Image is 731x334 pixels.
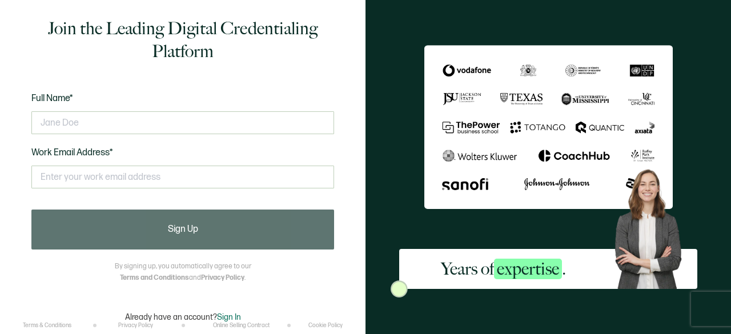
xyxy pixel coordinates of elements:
a: Terms and Conditions [120,273,189,282]
span: expertise [494,259,562,279]
h1: Join the Leading Digital Credentialing Platform [31,17,334,63]
span: Work Email Address* [31,147,113,158]
span: Full Name* [31,93,73,104]
a: Privacy Policy [118,322,153,329]
span: Sign In [217,312,241,322]
button: Sign Up [31,210,334,250]
img: Sertifier Signup [391,280,408,297]
p: Already have an account? [125,312,241,322]
a: Terms & Conditions [23,322,71,329]
a: Cookie Policy [308,322,343,329]
a: Online Selling Contract [213,322,270,329]
img: Sertifier Signup - Years of <span class="strong-h">expertise</span>. Hero [608,163,697,289]
input: Jane Doe [31,111,334,134]
span: Sign Up [168,225,198,234]
input: Enter your work email address [31,166,334,188]
p: By signing up, you automatically agree to our and . [115,261,251,284]
img: Sertifier Signup - Years of <span class="strong-h">expertise</span>. [424,45,673,209]
h2: Years of . [441,257,566,280]
a: Privacy Policy [201,273,244,282]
